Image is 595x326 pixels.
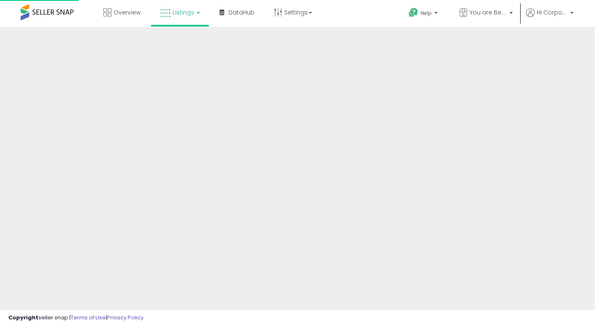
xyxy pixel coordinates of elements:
[537,8,568,17] span: Hi Corporate
[228,8,255,17] span: DataHub
[408,7,419,18] i: Get Help
[8,314,38,321] strong: Copyright
[470,8,507,17] span: You are Beautiful ([GEOGRAPHIC_DATA])
[114,8,140,17] span: Overview
[402,1,446,27] a: Help
[526,8,574,27] a: Hi Corporate
[107,314,143,321] a: Privacy Policy
[173,8,194,17] span: Listings
[71,314,106,321] a: Terms of Use
[8,314,143,322] div: seller snap | |
[421,10,432,17] span: Help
